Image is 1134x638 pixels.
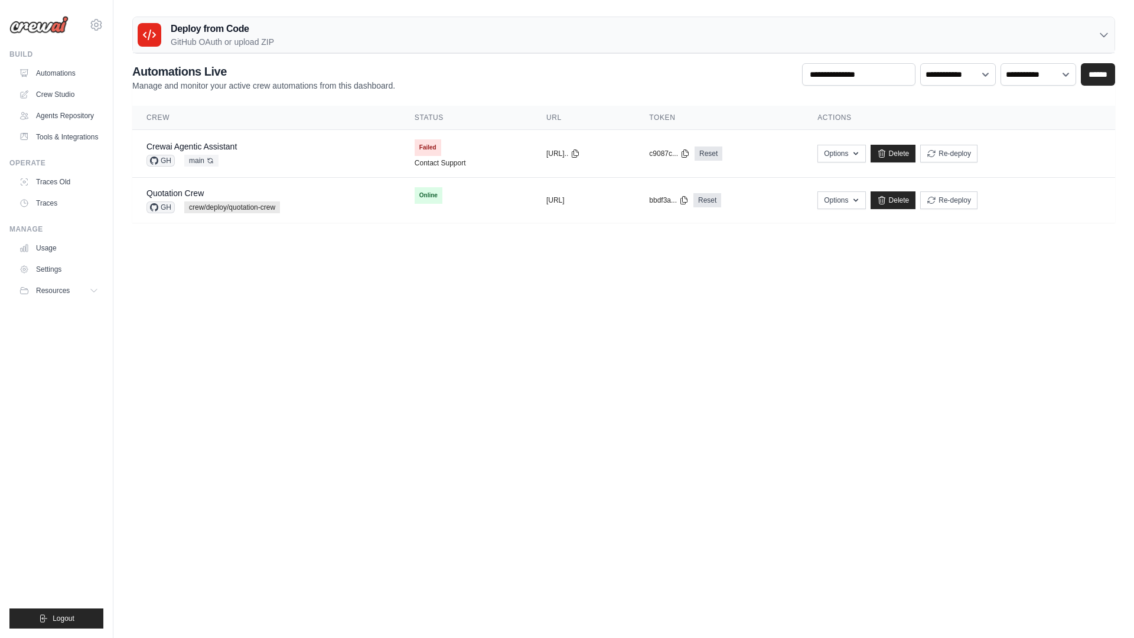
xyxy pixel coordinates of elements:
th: Status [400,106,532,130]
button: Options [817,145,865,162]
span: Online [415,187,442,204]
a: Settings [14,260,103,279]
p: Manage and monitor your active crew automations from this dashboard. [132,80,395,92]
a: Quotation Crew [146,188,204,198]
h3: Deploy from Code [171,22,274,36]
div: Operate [9,158,103,168]
div: Build [9,50,103,59]
a: Automations [14,64,103,83]
button: Resources [14,281,103,300]
a: Contact Support [415,158,466,168]
span: Resources [36,286,70,295]
button: bbdf3a... [649,196,689,205]
button: c9087c... [649,149,690,158]
button: Logout [9,608,103,629]
span: Failed [415,139,441,156]
a: Delete [871,145,916,162]
th: URL [532,106,635,130]
a: Agents Repository [14,106,103,125]
button: Re-deploy [920,145,977,162]
button: Re-deploy [920,191,977,209]
p: GitHub OAuth or upload ZIP [171,36,274,48]
a: Tools & Integrations [14,128,103,147]
th: Token [635,106,803,130]
img: Logo [9,16,69,34]
a: Reset [695,147,722,161]
a: Usage [14,239,103,258]
span: GH [146,155,175,167]
th: Actions [803,106,1115,130]
a: Crew Studio [14,85,103,104]
a: Crewai Agentic Assistant [146,142,237,151]
a: Traces Old [14,172,103,191]
a: Traces [14,194,103,213]
span: GH [146,201,175,213]
th: Crew [132,106,400,130]
h2: Automations Live [132,63,395,80]
a: Reset [693,193,721,207]
span: crew/deploy/quotation-crew [184,201,280,213]
span: main [184,155,219,167]
a: Delete [871,191,916,209]
div: Manage [9,224,103,234]
button: Options [817,191,865,209]
span: Logout [53,614,74,623]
